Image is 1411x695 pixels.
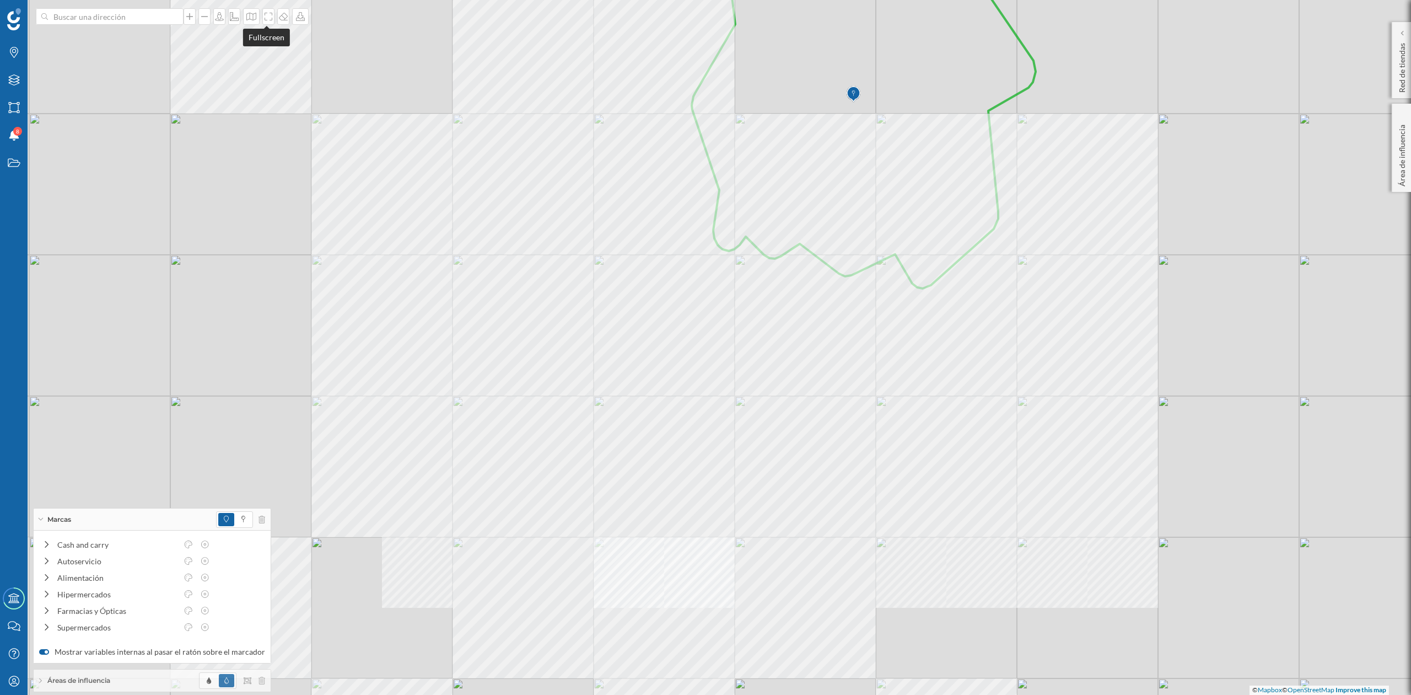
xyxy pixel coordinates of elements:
span: Marcas [47,515,71,525]
div: Alimentación [57,572,177,584]
a: Improve this map [1335,686,1386,694]
p: Área de influencia [1397,120,1408,186]
p: Red de tiendas [1397,39,1408,93]
div: Supermercados [57,622,177,633]
div: Farmacias y Ópticas [57,605,177,617]
a: OpenStreetMap [1288,686,1334,694]
div: Fullscreen [243,29,290,46]
span: 8 [16,126,19,137]
span: Áreas de influencia [47,676,110,686]
img: Marker [847,83,860,105]
img: Geoblink Logo [7,8,21,30]
a: Mapbox [1258,686,1282,694]
div: © © [1250,686,1389,695]
div: Cash and carry [57,539,177,550]
label: Mostrar variables internas al pasar el ratón sobre el marcador [39,646,265,657]
div: Hipermercados [57,589,177,600]
div: Autoservicio [57,555,177,567]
